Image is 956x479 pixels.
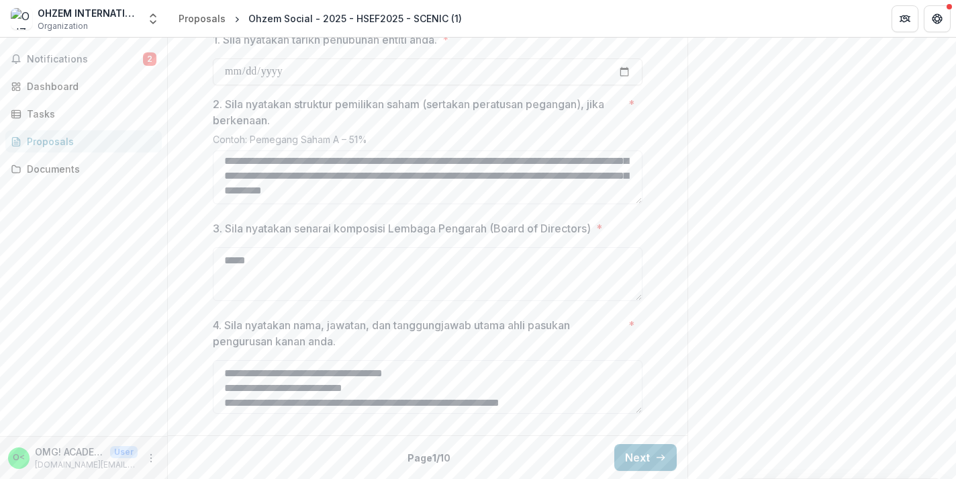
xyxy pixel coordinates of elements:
span: 2 [143,52,156,66]
a: Tasks [5,103,162,125]
span: Organization [38,20,88,32]
button: Get Help [924,5,951,32]
button: Next [614,444,677,471]
div: Proposals [27,134,151,148]
p: Page 1 / 10 [408,451,450,465]
nav: breadcrumb [173,9,467,28]
a: Documents [5,158,162,180]
div: Dashboard [27,79,151,93]
p: 1. Sila nyatakan tarikh penubuhan entiti anda. [213,32,437,48]
div: Proposals [179,11,226,26]
div: Documents [27,162,151,176]
div: Ohzem Social - 2025 - HSEF2025 - SCENIC (1) [248,11,462,26]
button: Notifications2 [5,48,162,70]
button: Open entity switcher [144,5,162,32]
a: Proposals [5,130,162,153]
div: Contoh: Pemegang Saham A – 51% [213,134,642,150]
div: OMG! ACADEMY <omgbki.academy@gmail.com> [13,453,25,462]
button: More [143,450,159,466]
p: 3. Sila nyatakan senarai komposisi Lembaga Pengarah (Board of Directors) [213,220,591,236]
button: Partners [892,5,918,32]
p: 4. Sila nyatakan nama, jawatan, dan tanggungjawab utama ahli pasukan pengurusan kanan anda. [213,317,623,349]
span: Notifications [27,54,143,65]
img: OHZEM INTERNATIONAL [11,8,32,30]
a: Dashboard [5,75,162,97]
div: Tasks [27,107,151,121]
a: Proposals [173,9,231,28]
p: [DOMAIN_NAME][EMAIL_ADDRESS][DOMAIN_NAME] [35,459,138,471]
p: 2. Sila nyatakan struktur pemilikan saham (sertakan peratusan pegangan), jika berkenaan. [213,96,623,128]
div: OHZEM INTERNATIONAL [38,6,138,20]
p: User [110,446,138,458]
p: OMG! ACADEMY <[DOMAIN_NAME][EMAIL_ADDRESS][DOMAIN_NAME]> [35,445,105,459]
